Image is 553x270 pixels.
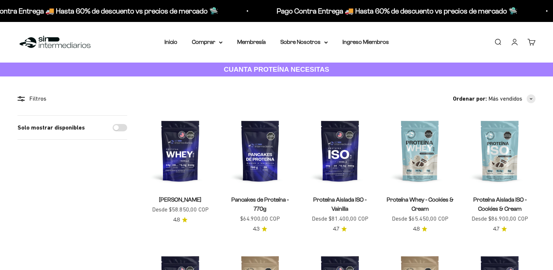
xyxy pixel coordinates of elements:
[192,37,223,47] summary: Comprar
[240,214,280,224] sale-price: $64.900,00 COP
[471,214,528,224] sale-price: Desde $86.900,00 COP
[333,225,339,233] span: 4.7
[342,39,389,45] a: Ingreso Miembros
[18,123,85,132] label: Solo mostrar disponibles
[173,216,188,224] a: 4.84.8 de 5.0 estrellas
[18,94,127,104] div: Filtros
[312,214,368,224] sale-price: Desde $81.400,00 COP
[164,39,177,45] a: Inicio
[173,216,180,224] span: 4.8
[262,5,503,17] p: Pago Contra Entrega 🚚 Hasta 60% de descuento vs precios de mercado 🛸
[159,196,201,203] a: [PERSON_NAME]
[493,225,499,233] span: 4.7
[493,225,507,233] a: 4.74.7 de 5.0 estrellas
[413,225,427,233] a: 4.84.8 de 5.0 estrellas
[453,94,487,104] span: Ordenar por:
[488,94,522,104] span: Más vendidos
[253,225,267,233] a: 4.34.3 de 5.0 estrellas
[473,196,527,212] a: Proteína Aislada ISO - Cookies & Cream
[280,37,328,47] summary: Sobre Nosotros
[413,225,420,233] span: 4.8
[333,225,347,233] a: 4.74.7 de 5.0 estrellas
[224,65,329,73] strong: CUANTA PROTEÍNA NECESITAS
[313,196,367,212] a: Proteína Aislada ISO - Vainilla
[392,214,448,224] sale-price: Desde $65.450,00 COP
[488,94,535,104] button: Más vendidos
[253,225,260,233] span: 4.3
[387,196,454,212] a: Proteína Whey - Cookies & Cream
[237,39,266,45] a: Membresía
[231,196,289,212] a: Pancakes de Proteína - 770g
[152,205,209,214] sale-price: Desde $58.850,00 COP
